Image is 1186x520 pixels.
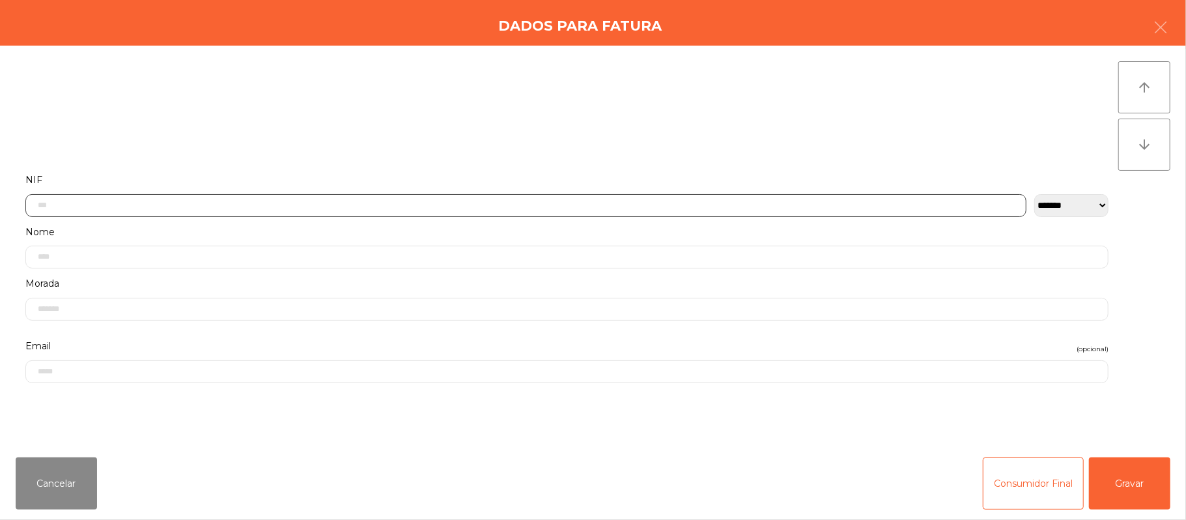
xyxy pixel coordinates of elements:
button: Consumidor Final [983,457,1084,510]
span: NIF [25,171,42,189]
i: arrow_upward [1137,79,1152,95]
i: arrow_downward [1137,137,1152,152]
button: Cancelar [16,457,97,510]
button: arrow_downward [1118,119,1170,171]
button: arrow_upward [1118,61,1170,113]
span: Email [25,338,51,355]
span: Nome [25,224,55,241]
span: Morada [25,275,59,293]
button: Gravar [1089,457,1170,510]
h4: Dados para Fatura [498,16,662,36]
span: (opcional) [1077,343,1108,355]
